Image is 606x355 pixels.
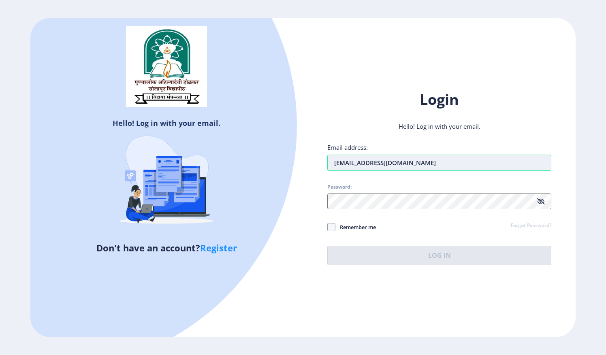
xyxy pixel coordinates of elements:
h5: Don't have an account? [36,241,297,254]
img: solapur_logo.png [126,26,207,107]
a: Forgot Password? [511,222,551,230]
label: Password: [327,184,352,190]
span: Remember me [335,222,376,232]
label: Email address: [327,143,368,151]
input: Email address [327,155,551,171]
button: Log In [327,246,551,265]
img: Recruitment%20Agencies%20(%20verification).svg [96,120,237,241]
p: Hello! Log in with your email. [327,122,551,130]
a: Register [200,242,237,254]
h1: Login [327,90,551,109]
